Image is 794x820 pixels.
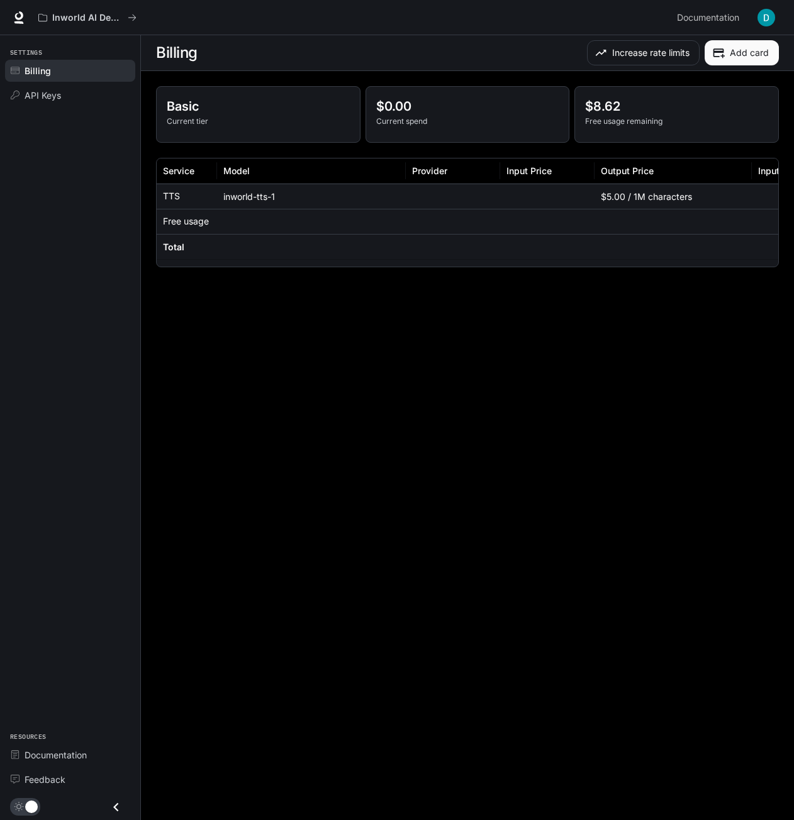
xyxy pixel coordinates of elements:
[52,13,123,23] p: Inworld AI Demos
[672,5,749,30] a: Documentation
[412,165,447,176] div: Provider
[167,97,350,116] p: Basic
[163,190,180,202] p: TTS
[5,744,135,766] a: Documentation
[25,64,51,77] span: Billing
[677,10,739,26] span: Documentation
[587,40,700,65] button: Increase rate limits
[163,165,194,176] div: Service
[376,97,559,116] p: $0.00
[25,799,38,813] span: Dark mode toggle
[25,748,87,762] span: Documentation
[5,60,135,82] a: Billing
[167,116,350,127] p: Current tier
[758,165,780,176] div: Input
[705,40,779,65] button: Add card
[754,5,779,30] button: User avatar
[601,165,654,176] div: Output Price
[25,773,65,786] span: Feedback
[223,165,250,176] div: Model
[585,97,768,116] p: $8.62
[163,241,184,253] h6: Total
[506,165,552,176] div: Input Price
[33,5,142,30] button: All workspaces
[758,9,775,26] img: User avatar
[156,40,198,65] h1: Billing
[163,215,209,228] p: Free usage
[217,184,406,209] div: inworld-tts-1
[102,794,130,820] button: Close drawer
[376,116,559,127] p: Current spend
[5,84,135,106] a: API Keys
[585,116,768,127] p: Free usage remaining
[595,184,752,209] div: $5.00 / 1M characters
[25,89,61,102] span: API Keys
[5,768,135,790] a: Feedback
